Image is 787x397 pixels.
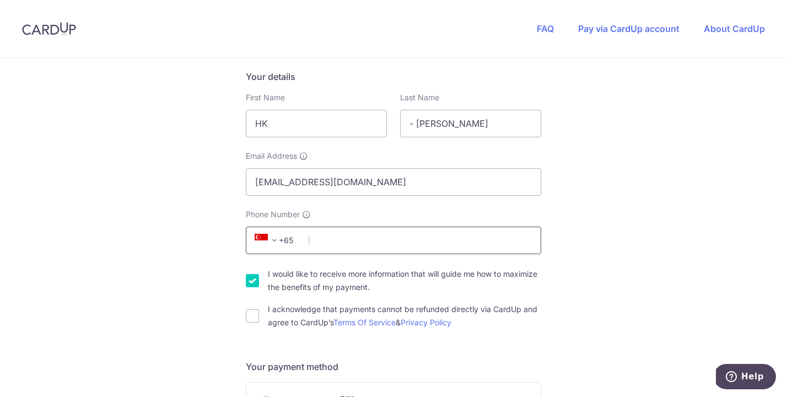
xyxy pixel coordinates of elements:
label: I acknowledge that payments cannot be refunded directly via CardUp and agree to CardUp’s & [268,303,541,329]
a: FAQ [537,23,554,34]
label: First Name [246,92,285,103]
span: +65 [255,234,281,247]
h5: Your details [246,70,541,83]
input: Last name [400,110,541,137]
input: First name [246,110,387,137]
span: Email Address [246,151,297,162]
label: Last Name [400,92,439,103]
img: CardUp [22,22,76,35]
span: +65 [251,234,301,247]
a: About CardUp [704,23,765,34]
a: Terms Of Service [333,318,396,327]
label: I would like to receive more information that will guide me how to maximize the benefits of my pa... [268,267,541,294]
h5: Your payment method [246,360,541,373]
iframe: Opens a widget where you can find more information [716,364,776,391]
input: Email address [246,168,541,196]
span: Phone Number [246,209,300,220]
a: Pay via CardUp account [578,23,680,34]
a: Privacy Policy [401,318,451,327]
